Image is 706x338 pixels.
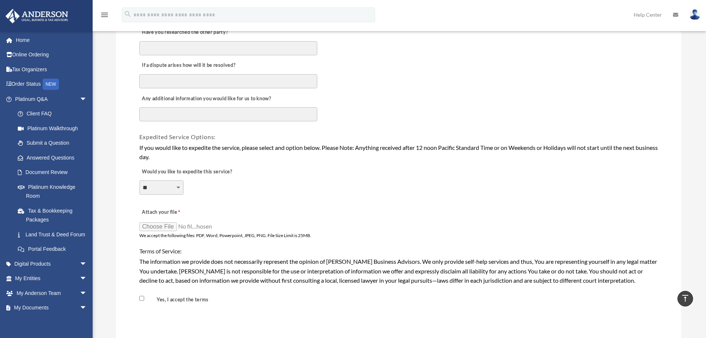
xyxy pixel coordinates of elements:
[80,286,95,301] span: arrow_drop_down
[10,227,98,242] a: Land Trust & Deed Forum
[5,62,98,77] a: Tax Organizers
[5,286,98,301] a: My Anderson Teamarrow_drop_down
[124,10,132,18] i: search
[5,92,98,106] a: Platinum Q&Aarrow_drop_down
[10,106,98,121] a: Client FAQ
[10,136,98,151] a: Submit a Question
[5,301,98,315] a: My Documentsarrow_drop_down
[139,167,234,177] label: Would you like to expedite this service?
[139,133,216,140] span: Expedited Service Options:
[5,256,98,271] a: Digital Productsarrow_drop_down
[5,271,98,286] a: My Entitiesarrow_drop_down
[681,294,690,303] i: vertical_align_top
[100,13,109,19] a: menu
[10,180,98,203] a: Platinum Knowledge Room
[139,233,311,238] span: We accept the following files: PDF, Word, Powerpoint, JPEG, PNG. File Size Limit is 25MB.
[5,77,98,92] a: Order StatusNEW
[139,93,273,104] label: Any additional information you would like for us to know?
[80,301,95,316] span: arrow_drop_down
[43,79,59,90] div: NEW
[3,9,70,23] img: Anderson Advisors Platinum Portal
[139,257,658,285] div: The information we provide does not necessarily represent the opinion of [PERSON_NAME] Business A...
[139,60,238,71] label: If a dispute arises how will it be resolved?
[146,296,212,303] label: Yes, I accept the terms
[139,27,230,38] label: Have you researched the other party?
[5,33,98,47] a: Home
[689,9,700,20] img: User Pic
[10,242,98,257] a: Portal Feedback
[677,291,693,306] a: vertical_align_top
[5,47,98,62] a: Online Ordering
[100,10,109,19] i: menu
[80,271,95,286] span: arrow_drop_down
[139,143,658,162] div: If you would like to expedite the service, please select and option below. Please Note: Anything ...
[10,150,98,165] a: Answered Questions
[10,203,98,227] a: Tax & Bookkeeping Packages
[80,92,95,107] span: arrow_drop_down
[139,207,213,217] label: Attach your file
[10,165,95,180] a: Document Review
[10,121,98,136] a: Platinum Walkthrough
[139,247,658,255] h4: Terms of Service:
[80,256,95,272] span: arrow_drop_down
